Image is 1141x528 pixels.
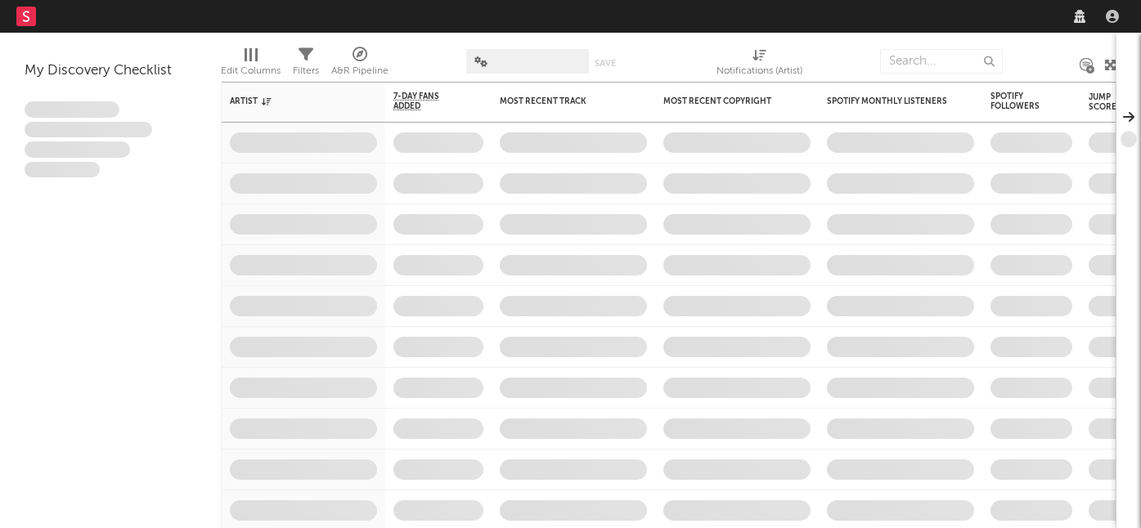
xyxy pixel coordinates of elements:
[293,41,319,88] div: Filters
[25,162,100,178] span: Aliquam viverra
[1089,92,1130,112] div: Jump Score
[880,49,1003,74] input: Search...
[25,122,152,138] span: Integer aliquet in purus et
[663,96,786,106] div: Most Recent Copyright
[991,92,1048,111] div: Spotify Followers
[500,96,622,106] div: Most Recent Track
[221,61,281,81] div: Edit Columns
[25,101,119,118] span: Lorem ipsum dolor
[331,41,389,88] div: A&R Pipeline
[293,61,319,81] div: Filters
[716,61,802,81] div: Notifications (Artist)
[393,92,459,111] span: 7-Day Fans Added
[230,96,353,106] div: Artist
[827,96,950,106] div: Spotify Monthly Listeners
[25,61,196,81] div: My Discovery Checklist
[221,41,281,88] div: Edit Columns
[331,61,389,81] div: A&R Pipeline
[595,59,616,68] button: Save
[716,41,802,88] div: Notifications (Artist)
[25,141,130,158] span: Praesent ac interdum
